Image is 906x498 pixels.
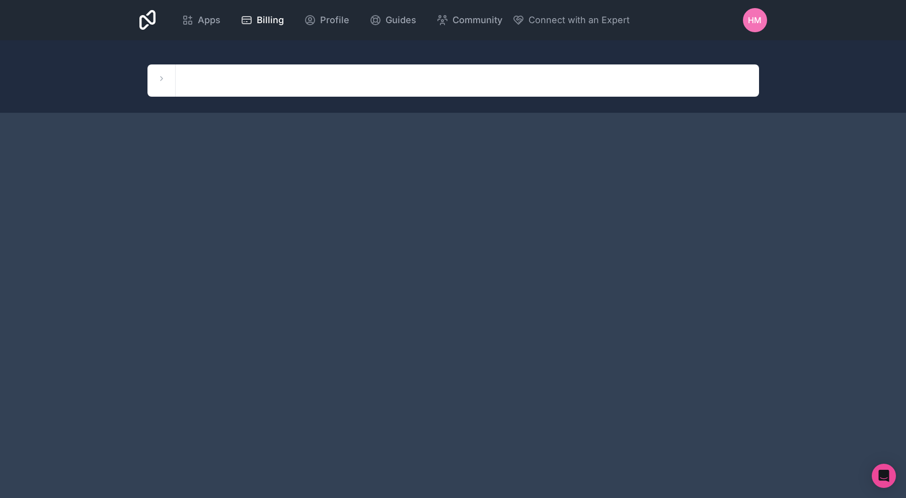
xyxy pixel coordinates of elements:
a: Billing [233,9,292,31]
button: Connect with an Expert [512,13,630,27]
span: Profile [320,13,349,27]
span: Guides [386,13,416,27]
span: Apps [198,13,220,27]
a: Profile [296,9,357,31]
a: Apps [174,9,229,31]
span: Billing [257,13,284,27]
span: Connect with an Expert [528,13,630,27]
span: HM [748,14,762,26]
span: Community [452,13,502,27]
a: Guides [361,9,424,31]
a: Community [428,9,510,31]
div: Open Intercom Messenger [872,464,896,488]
